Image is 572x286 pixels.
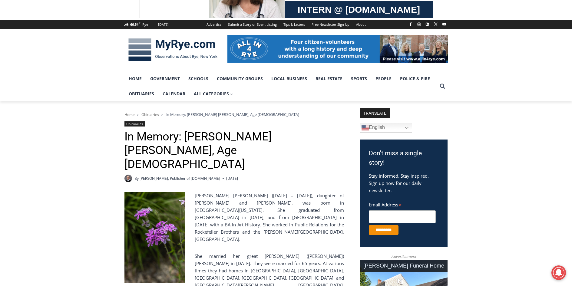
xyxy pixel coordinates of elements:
p: [PERSON_NAME] [PERSON_NAME] ([DATE] – [DATE]), daughter of [PERSON_NAME] and [PERSON_NAME], was b... [124,192,344,243]
a: People [371,71,396,86]
span: Advertisement [385,254,422,259]
p: Stay informed. Stay inspired. Sign up now for our daily newsletter. [369,172,438,194]
a: Sports [347,71,371,86]
nav: Primary Navigation [124,71,437,102]
h1: In Memory: [PERSON_NAME] [PERSON_NAME], Age [DEMOGRAPHIC_DATA] [124,130,344,171]
a: English [360,123,412,133]
span: In Memory: [PERSON_NAME] [PERSON_NAME], Age [DEMOGRAPHIC_DATA] [166,112,299,117]
a: Schools [184,71,213,86]
a: Home [124,71,146,86]
div: "The first chef I interviewed talked about coming to [GEOGRAPHIC_DATA] from [GEOGRAPHIC_DATA] in ... [153,0,286,59]
a: Tips & Letters [280,20,308,29]
a: Linkedin [424,21,431,28]
div: Rye [142,22,148,27]
a: Open Tues. - Sun. [PHONE_NUMBER] [0,61,61,75]
nav: Secondary Navigation [203,20,369,29]
a: Real Estate [311,71,347,86]
a: Intern @ [DOMAIN_NAME] [146,59,293,75]
a: Police & Fire [396,71,434,86]
a: Author image [124,175,132,182]
a: Government [146,71,184,86]
span: > [161,113,163,117]
h3: Don't miss a single story! [369,149,438,168]
img: MyRye.com [124,34,221,66]
strong: TRANSLATE [360,108,390,118]
img: (PHOTO: Kim Eierman of EcoBeneficial designed and oversaw the installation of native plant beds f... [124,192,185,283]
nav: Breadcrumbs [124,111,344,117]
span: > [137,113,139,117]
a: Submit a Story or Event Listing [225,20,280,29]
a: Facebook [407,21,414,28]
img: All in for Rye [227,35,448,62]
a: Advertise [203,20,225,29]
time: [DATE] [226,176,238,181]
span: F [139,21,141,25]
label: Email Address [369,199,436,209]
img: en [362,124,369,131]
a: [PERSON_NAME], Publisher of [DOMAIN_NAME] [140,176,220,181]
a: Obituaries [124,121,145,127]
span: Open Tues. - Sun. [PHONE_NUMBER] [2,62,59,85]
span: Intern @ [DOMAIN_NAME] [158,60,281,74]
span: 66.54 [130,22,138,27]
button: View Search Form [437,81,448,92]
a: Obituaries [124,86,158,101]
a: Free Newsletter Sign Up [308,20,353,29]
a: YouTube [441,21,448,28]
button: Child menu of All Categories [190,86,237,101]
a: Community Groups [213,71,267,86]
span: By [134,176,139,181]
a: X [432,21,439,28]
a: Calendar [158,86,190,101]
a: Obituaries [141,112,159,117]
a: About [353,20,369,29]
a: Instagram [415,21,423,28]
a: Home [124,112,135,117]
div: "clearly one of the favorites in the [GEOGRAPHIC_DATA] neighborhood" [62,38,86,72]
div: [PERSON_NAME] Funeral Home [360,260,448,272]
div: [DATE] [158,22,169,27]
a: Local Business [267,71,311,86]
